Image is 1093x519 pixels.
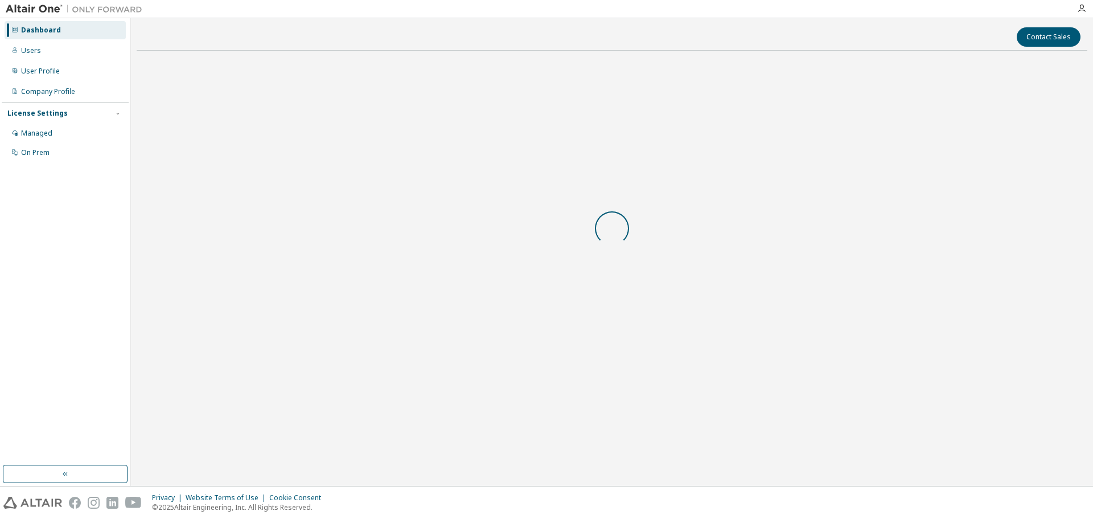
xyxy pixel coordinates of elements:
div: Dashboard [21,26,61,35]
img: facebook.svg [69,497,81,509]
div: Website Terms of Use [186,493,269,502]
div: Managed [21,129,52,138]
div: Cookie Consent [269,493,328,502]
img: instagram.svg [88,497,100,509]
div: Users [21,46,41,55]
img: linkedin.svg [106,497,118,509]
div: On Prem [21,148,50,157]
div: User Profile [21,67,60,76]
img: Altair One [6,3,148,15]
div: Privacy [152,493,186,502]
img: youtube.svg [125,497,142,509]
p: © 2025 Altair Engineering, Inc. All Rights Reserved. [152,502,328,512]
div: Company Profile [21,87,75,96]
img: altair_logo.svg [3,497,62,509]
div: License Settings [7,109,68,118]
button: Contact Sales [1017,27,1080,47]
